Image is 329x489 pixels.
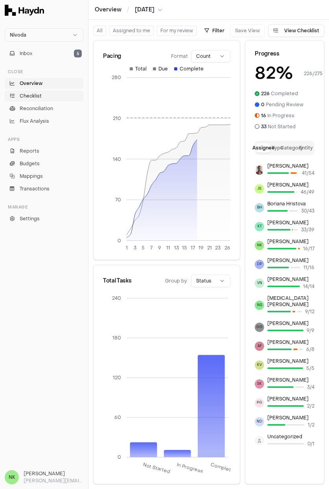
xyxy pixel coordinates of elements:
[5,171,83,182] a: Mappings
[267,434,314,440] p: Uncategorized
[255,203,264,212] span: BH
[255,417,264,426] span: ND
[261,113,266,119] span: 16
[267,320,314,327] p: [PERSON_NAME]
[267,220,314,226] p: [PERSON_NAME]
[267,295,314,308] p: [MEDICAL_DATA][PERSON_NAME]
[306,365,314,371] span: 5 / 5
[5,48,83,59] button: Inbox5
[210,461,238,474] tspan: Completed
[153,66,168,72] div: Due
[20,50,32,57] span: Inbox
[158,245,161,251] tspan: 9
[307,327,314,334] span: 9 / 9
[261,113,294,119] span: In Progress
[267,339,314,345] p: [PERSON_NAME]
[255,379,264,389] span: SK
[135,6,154,14] span: [DATE]
[200,24,229,37] button: Filter
[224,245,230,251] tspan: 26
[24,477,83,484] p: [PERSON_NAME][EMAIL_ADDRESS][DOMAIN_NAME]
[114,414,121,421] tspan: 60
[207,245,212,251] tspan: 21
[261,124,267,130] span: 33
[305,308,314,315] span: 9 / 12
[5,116,83,127] a: Flux Analysis
[20,160,40,167] span: Budgets
[125,6,131,13] span: /
[109,26,154,36] button: Assigned to me
[5,5,44,16] img: Haydn Logo
[182,245,187,251] tspan: 15
[301,189,314,195] span: 46 / 49
[112,295,121,301] tspan: 240
[93,26,106,36] button: All
[270,143,285,153] button: Type
[267,396,314,402] p: [PERSON_NAME]
[24,470,83,477] h3: [PERSON_NAME]
[135,6,162,14] button: [DATE]
[307,403,314,409] span: 2 / 2
[306,346,314,352] span: 6 / 8
[307,384,314,390] span: 3 / 4
[5,78,83,89] a: Overview
[255,50,314,58] div: Progress
[301,227,314,233] span: 33 / 39
[267,201,314,207] p: Boriana Hristova
[20,105,53,112] span: Reconciliation
[267,377,314,383] p: [PERSON_NAME]
[255,301,264,310] span: NS
[267,182,314,188] p: [PERSON_NAME]
[20,148,39,155] span: Reports
[166,245,170,251] tspan: 11
[126,245,128,251] tspan: 1
[157,26,197,36] button: For my review
[255,61,293,86] h3: 82 %
[134,245,136,251] tspan: 3
[256,143,270,153] button: Assignee
[95,6,162,14] nav: breadcrumb
[268,24,324,37] button: View Checklist
[10,32,26,38] span: Nivoda
[261,101,265,108] span: 0
[142,245,145,251] tspan: 5
[303,283,314,290] span: 14 / 14
[174,66,204,72] div: Complete
[130,66,147,72] div: Total
[142,461,171,475] tspan: Not Started
[113,156,121,162] tspan: 140
[118,454,121,460] tspan: 0
[113,375,121,381] tspan: 120
[113,115,121,122] tspan: 210
[255,279,264,288] span: VN
[267,163,314,169] p: [PERSON_NAME]
[20,185,50,192] span: Transactions
[5,470,19,484] span: NK
[255,222,264,231] span: KT
[20,92,42,100] span: Checklist
[20,173,43,180] span: Mappings
[5,183,83,194] a: Transactions
[255,260,264,269] span: DP
[20,118,49,125] span: Flux Analysis
[267,238,314,245] p: [PERSON_NAME]
[5,65,83,78] div: Close
[171,53,188,59] span: Format
[255,398,264,408] span: PG
[115,197,121,203] tspan: 70
[95,6,121,14] a: Overview
[261,101,303,108] span: Pending Review
[5,213,83,224] a: Settings
[215,245,221,251] tspan: 23
[199,245,204,251] tspan: 19
[20,215,40,222] span: Settings
[5,28,83,42] button: Nivoda
[302,170,314,176] span: 41 / 54
[5,90,83,101] a: Checklist
[5,133,83,146] div: Apps
[174,245,179,251] tspan: 13
[176,461,204,474] tspan: In Progress
[212,28,224,34] span: Filter
[261,90,298,97] span: Completed
[191,245,195,251] tspan: 17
